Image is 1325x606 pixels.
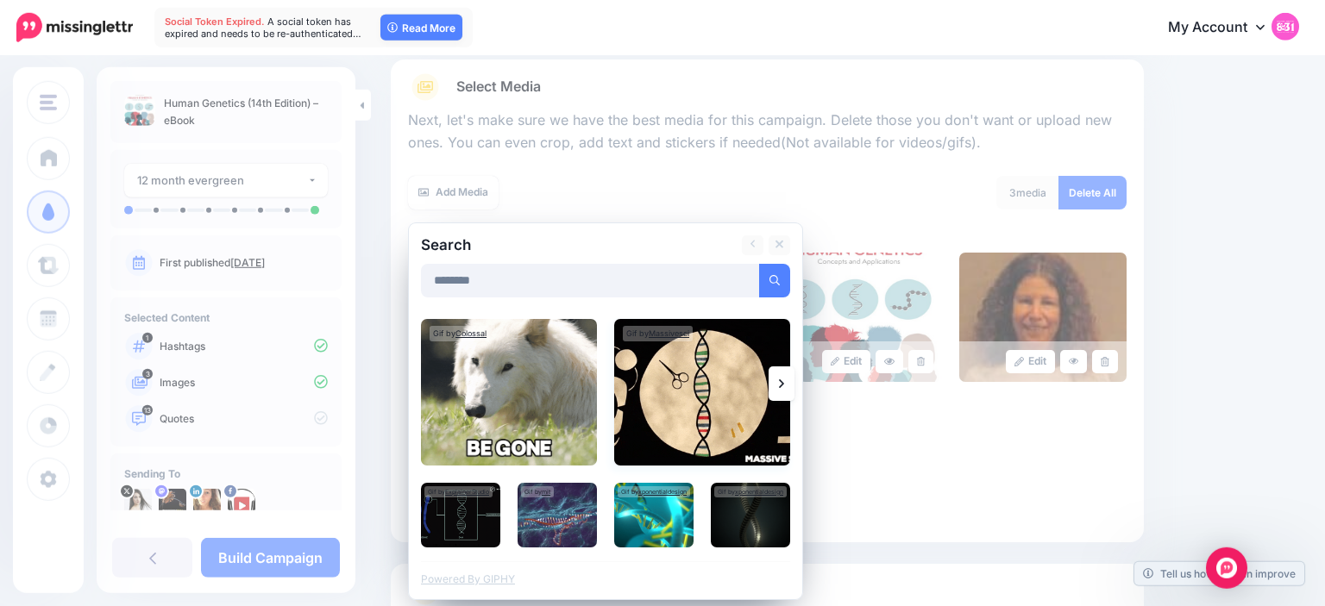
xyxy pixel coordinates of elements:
[1206,547,1247,589] div: Open Intercom Messenger
[40,95,57,110] img: menu.png
[959,253,1126,382] img: fc31c8e7eb5e693a3e9462419adfaad4_large.jpg
[160,411,328,427] p: Quotes
[228,489,255,516] img: 307443043_482319977280263_5046162966333289374_n-bsa149661.png
[455,328,487,338] a: Colossal
[124,489,152,516] img: tSvj_Osu-58146.jpg
[142,369,153,379] span: 3
[165,16,265,28] span: Social Token Expired.
[649,328,689,338] a: Massivesci
[618,486,690,497] div: Gif by
[521,486,554,497] div: Gif by
[137,171,307,191] div: 12 month evergreen
[124,311,328,324] h4: Selected Content
[424,486,493,497] div: Gif by
[193,489,221,516] img: 1537218439639-55706.png
[421,483,500,547] img: Dna Genetics GIF by The Explainer Studio
[159,489,186,516] img: 802740b3fb02512f-84599.jpg
[165,16,361,40] span: A social token has expired and needs to be re-authenticated…
[614,483,694,547] img: 3D Loop GIF by xponentialdesign
[160,375,328,390] p: Images
[142,405,153,415] span: 13
[230,256,265,269] a: [DATE]
[776,253,942,382] img: 6427153e82b9380f9c55c4c654457251_large.jpg
[124,164,328,197] button: 12 month evergreen
[408,73,1127,101] a: Select Media
[421,319,597,465] img: Wolf Wildlife GIF by Colossal
[456,75,541,98] span: Select Media
[408,101,1127,528] div: Select Media
[164,95,328,129] p: Human Genetics (14th Edition) – eBook
[380,15,462,41] a: Read More
[1006,350,1055,373] a: Edit
[714,486,787,497] div: Gif by
[996,176,1059,209] div: media
[614,319,790,465] img: stop motion paper GIF by Massive Science
[124,95,155,126] img: 0cddb32d292e8e52ac4e86b75e790073_thumb.jpg
[638,488,687,496] a: xponentialdesign
[735,488,783,496] a: xponentialdesign
[518,483,597,547] img: genetics GIF by MIT
[408,176,499,209] a: Add Media
[421,572,515,585] a: Powered By GIPHY
[408,109,1127,154] p: Next, let's make sure we have the best media for this campaign. Delete those you don't want or up...
[445,488,489,496] a: ExplainerStudio
[711,483,790,547] img: Loop Glow GIF by xponentialdesign
[142,333,153,343] span: 1
[160,255,328,271] p: First published
[1151,7,1299,49] a: My Account
[421,238,471,253] h2: Search
[160,339,328,354] p: Hashtags
[430,326,490,341] div: Gif by
[623,326,693,341] div: Gif by
[1058,176,1127,209] a: Delete All
[1134,562,1304,585] a: Tell us how we can improve
[16,13,133,42] img: Missinglettr
[822,350,871,373] a: Edit
[542,488,550,496] a: mit
[124,467,328,480] h4: Sending To
[1009,186,1016,199] span: 3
